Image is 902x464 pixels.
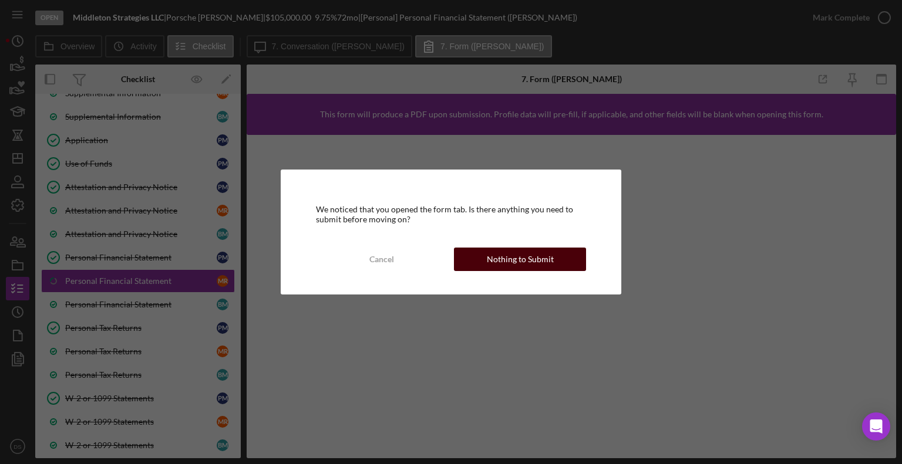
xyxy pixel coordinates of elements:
[862,412,890,441] div: Open Intercom Messenger
[316,205,587,223] div: We noticed that you opened the form tab. Is there anything you need to submit before moving on?
[316,248,448,271] button: Cancel
[487,248,554,271] div: Nothing to Submit
[369,248,394,271] div: Cancel
[454,248,586,271] button: Nothing to Submit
